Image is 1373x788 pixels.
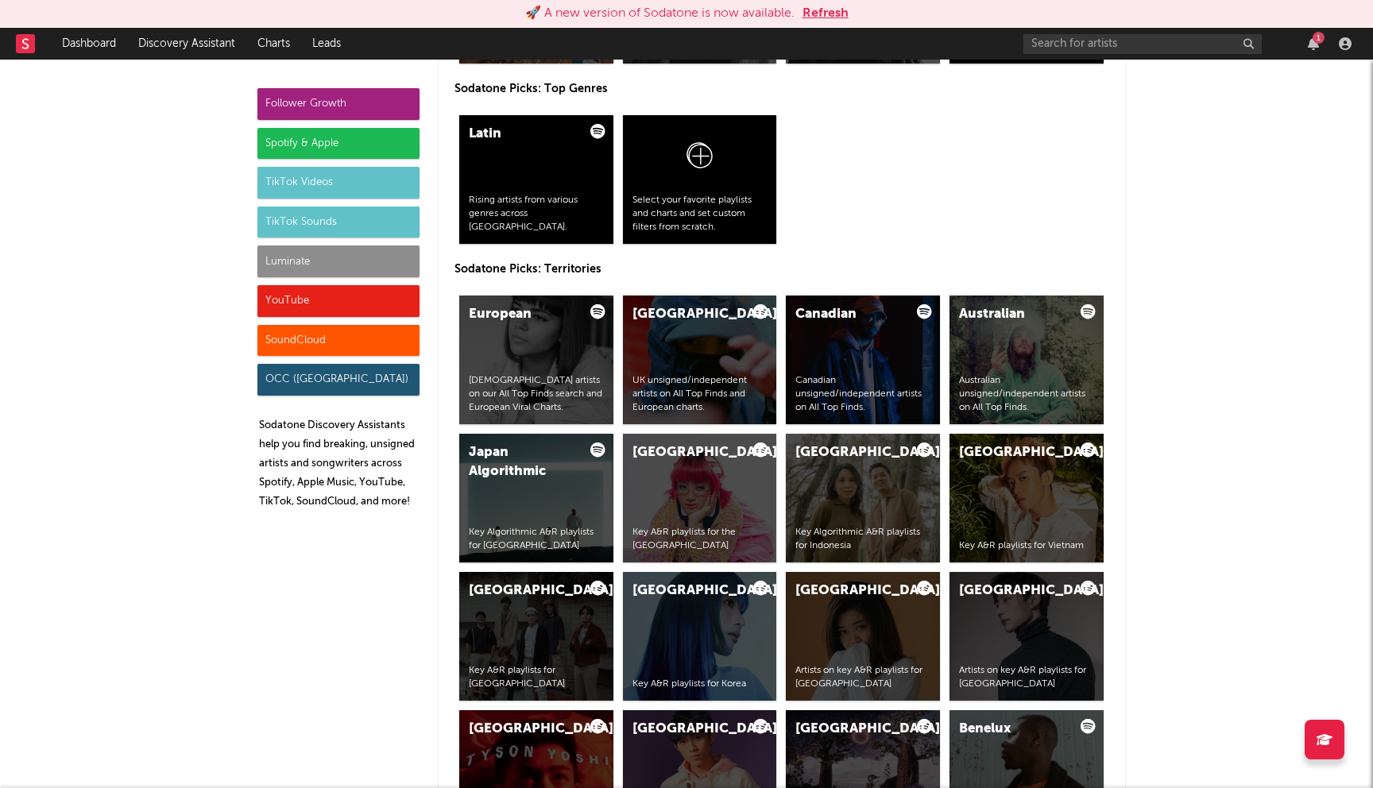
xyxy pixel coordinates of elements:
div: Luminate [257,245,420,277]
button: Refresh [803,4,849,23]
div: Australian [959,305,1067,324]
a: [GEOGRAPHIC_DATA]Artists on key A&R playlists for [GEOGRAPHIC_DATA] [949,572,1104,701]
a: Select your favorite playlists and charts and set custom filters from scratch. [623,115,777,244]
a: CanadianCanadian unsigned/independent artists on All Top Finds. [786,295,940,424]
p: Sodatone Discovery Assistants help you find breaking, unsigned artists and songwriters across Spo... [259,416,420,512]
div: [GEOGRAPHIC_DATA] [632,443,741,462]
a: [GEOGRAPHIC_DATA]Key A&R playlists for [GEOGRAPHIC_DATA] [459,572,613,701]
div: [GEOGRAPHIC_DATA] [469,720,577,739]
a: [GEOGRAPHIC_DATA]Key A&R playlists for Vietnam [949,434,1104,562]
div: Key A&R playlists for [GEOGRAPHIC_DATA] [469,664,604,691]
div: European [469,305,577,324]
a: Dashboard [51,28,127,60]
a: Discovery Assistant [127,28,246,60]
div: Rising artists from various genres across [GEOGRAPHIC_DATA]. [469,194,604,234]
div: 🚀 A new version of Sodatone is now available. [525,4,795,23]
div: Key Algorithmic A&R playlists for [GEOGRAPHIC_DATA] [469,526,604,553]
a: [GEOGRAPHIC_DATA]Key A&R playlists for the [GEOGRAPHIC_DATA] [623,434,777,562]
a: European[DEMOGRAPHIC_DATA] artists on our All Top Finds search and European Viral Charts. [459,295,613,424]
div: SoundCloud [257,325,420,357]
div: [GEOGRAPHIC_DATA] [469,581,577,601]
p: Sodatone Picks: Territories [454,260,1109,279]
div: [GEOGRAPHIC_DATA] [795,443,903,462]
div: [GEOGRAPHIC_DATA] [959,581,1067,601]
div: Artists on key A&R playlists for [GEOGRAPHIC_DATA] [959,664,1094,691]
div: Key A&R playlists for the [GEOGRAPHIC_DATA] [632,526,768,553]
div: Benelux [959,720,1067,739]
div: 1 [1313,32,1325,44]
a: [GEOGRAPHIC_DATA]Artists on key A&R playlists for [GEOGRAPHIC_DATA] [786,572,940,701]
div: TikTok Videos [257,167,420,199]
div: Latin [469,125,577,144]
a: [GEOGRAPHIC_DATA]UK unsigned/independent artists on All Top Finds and European charts. [623,295,777,424]
input: Search for artists [1023,34,1262,54]
div: YouTube [257,285,420,317]
a: Leads [301,28,352,60]
div: Key A&R playlists for Korea [632,678,768,691]
div: UK unsigned/independent artists on All Top Finds and European charts. [632,374,768,414]
a: AustralianAustralian unsigned/independent artists on All Top Finds. [949,295,1104,424]
div: [GEOGRAPHIC_DATA] [795,581,903,601]
p: Sodatone Picks: Top Genres [454,79,1109,98]
button: 1 [1308,37,1319,50]
div: Canadian unsigned/independent artists on All Top Finds. [795,374,930,414]
div: Select your favorite playlists and charts and set custom filters from scratch. [632,194,768,234]
a: [GEOGRAPHIC_DATA]Key A&R playlists for Korea [623,572,777,701]
div: Spotify & Apple [257,128,420,160]
div: Canadian [795,305,903,324]
div: TikTok Sounds [257,207,420,238]
div: Key Algorithmic A&R playlists for Indonesia [795,526,930,553]
div: Follower Growth [257,88,420,120]
a: LatinRising artists from various genres across [GEOGRAPHIC_DATA]. [459,115,613,244]
div: [GEOGRAPHIC_DATA] [632,305,741,324]
div: OCC ([GEOGRAPHIC_DATA]) [257,364,420,396]
div: Australian unsigned/independent artists on All Top Finds. [959,374,1094,414]
a: Charts [246,28,301,60]
div: [GEOGRAPHIC_DATA] [959,443,1067,462]
div: [GEOGRAPHIC_DATA] [795,720,903,739]
div: [DEMOGRAPHIC_DATA] artists on our All Top Finds search and European Viral Charts. [469,374,604,414]
a: Japan AlgorithmicKey Algorithmic A&R playlists for [GEOGRAPHIC_DATA] [459,434,613,562]
div: [GEOGRAPHIC_DATA] [632,720,741,739]
div: [GEOGRAPHIC_DATA] [632,581,741,601]
div: Key A&R playlists for Vietnam [959,539,1094,553]
div: Japan Algorithmic [469,443,577,481]
a: [GEOGRAPHIC_DATA]Key Algorithmic A&R playlists for Indonesia [786,434,940,562]
div: Artists on key A&R playlists for [GEOGRAPHIC_DATA] [795,664,930,691]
